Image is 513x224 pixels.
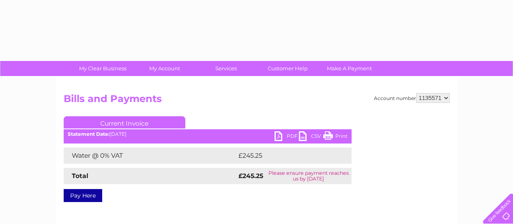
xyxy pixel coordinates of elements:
[68,131,109,137] b: Statement Date:
[374,93,450,103] div: Account number
[193,61,260,76] a: Services
[266,168,352,184] td: Please ensure payment reaches us by [DATE]
[64,116,185,128] a: Current Invoice
[69,61,136,76] a: My Clear Business
[64,131,352,137] div: [DATE]
[299,131,323,143] a: CSV
[64,189,102,202] a: Pay Here
[238,172,263,180] strong: £245.25
[316,61,383,76] a: Make A Payment
[236,148,337,164] td: £245.25
[64,148,236,164] td: Water @ 0% VAT
[131,61,198,76] a: My Account
[254,61,321,76] a: Customer Help
[275,131,299,143] a: PDF
[323,131,348,143] a: Print
[64,93,450,109] h2: Bills and Payments
[72,172,88,180] strong: Total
